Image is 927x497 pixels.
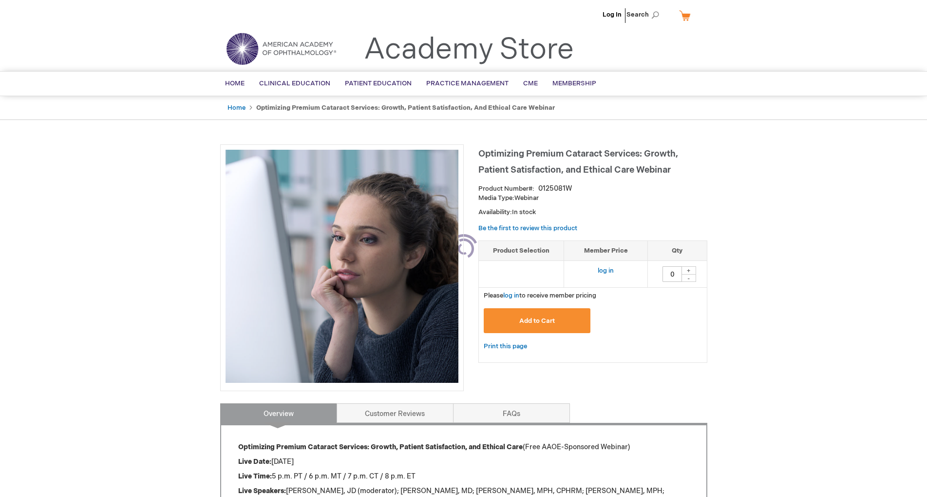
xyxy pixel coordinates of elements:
[484,292,596,299] span: Please to receive member pricing
[681,266,696,275] div: +
[552,80,596,87] span: Membership
[259,80,330,87] span: Clinical Education
[345,80,412,87] span: Patient Education
[238,443,523,451] strong: Optimizing Premium Cataract Services: Growth, Patient Satisfaction, and Ethical Care
[225,80,245,87] span: Home
[256,104,555,112] strong: Optimizing Premium Cataract Services: Growth, Patient Satisfaction, and Ethical Care Webinar
[478,224,577,232] a: Be the first to review this product
[478,208,707,217] p: Availability:
[478,149,678,175] span: Optimizing Premium Cataract Services: Growth, Patient Satisfaction, and Ethical Care Webinar
[564,240,648,261] th: Member Price
[453,403,570,423] a: FAQs
[364,32,574,67] a: Academy Store
[503,292,519,299] a: log in
[603,11,622,19] a: Log In
[478,194,514,202] strong: Media Type:
[238,457,271,466] strong: Live Date:
[479,240,564,261] th: Product Selection
[681,274,696,282] div: -
[426,80,509,87] span: Practice Management
[484,340,527,353] a: Print this page
[227,104,246,112] a: Home
[220,403,337,423] a: Overview
[238,457,689,467] p: [DATE]
[523,80,538,87] span: CME
[238,472,272,480] strong: Live Time:
[478,185,534,193] strong: Product Number
[538,184,572,194] div: 0125081W
[238,487,286,495] strong: Live Speakers:
[519,317,555,325] span: Add to Cart
[238,472,689,481] p: 5 p.m. PT / 6 p.m. MT / 7 p.m. CT / 8 p.m. ET
[478,194,707,203] p: Webinar
[484,308,591,333] button: Add to Cart
[238,442,689,452] p: (Free AAOE-Sponsored Webinar)
[662,266,682,282] input: Qty
[337,403,454,423] a: Customer Reviews
[226,150,458,383] img: Optimizing Premium Cataract Services: Growth, Patient Satisfaction, and Ethical Care Webinar
[626,5,663,24] span: Search
[598,267,614,275] a: log in
[512,208,536,216] span: In stock
[648,240,707,261] th: Qty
